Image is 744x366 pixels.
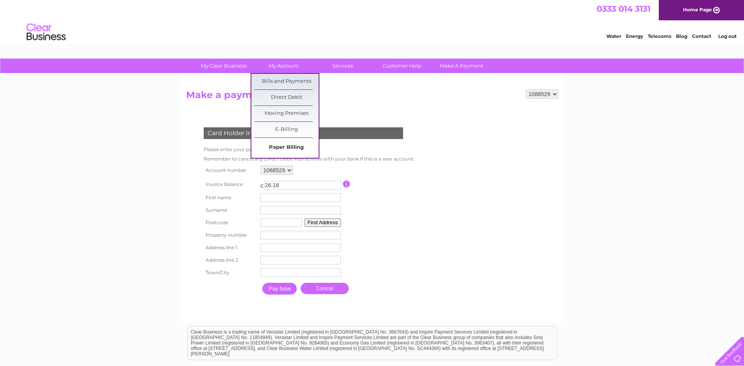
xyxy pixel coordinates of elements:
th: Account number [202,164,259,177]
a: My Account [251,59,316,73]
a: Services [310,59,375,73]
input: Information [343,180,350,187]
a: E-Billing [254,122,319,137]
input: Pay Now [262,283,297,295]
button: Find Address [305,218,341,227]
a: Blog [676,33,687,39]
th: Invoice Balance [202,177,259,191]
a: Paper Billing [254,140,319,155]
td: £ [260,179,264,189]
a: Telecoms [648,33,671,39]
th: Postcode [202,216,259,229]
a: Water [606,33,621,39]
th: Surname [202,204,259,216]
div: Clear Business is a trading name of Verastar Limited (registered in [GEOGRAPHIC_DATA] No. 3667643... [188,4,557,38]
a: Cancel [301,283,349,294]
a: 0333 014 3131 [597,4,651,14]
img: logo.png [26,20,66,44]
a: Customer Help [370,59,434,73]
a: Energy [626,33,643,39]
th: Property number [202,229,259,241]
th: Address line 1 [202,241,259,254]
a: Contact [692,33,711,39]
a: Make A Payment [429,59,494,73]
th: Address line 2 [202,254,259,266]
a: My Clear Business [192,59,256,73]
a: Moving Premises [254,106,319,121]
a: Bills and Payments [254,74,319,89]
div: Card Holder Information [204,127,403,139]
th: Town/City [202,266,259,279]
td: Remember to cancel any Direct Debit instructions with your bank if this is a new account. [202,154,416,164]
th: First name [202,191,259,204]
h2: Make a payment [186,89,558,104]
td: Please enter your payment card details below. [202,145,416,154]
a: Direct Debit [254,90,319,105]
a: Log out [718,33,737,39]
